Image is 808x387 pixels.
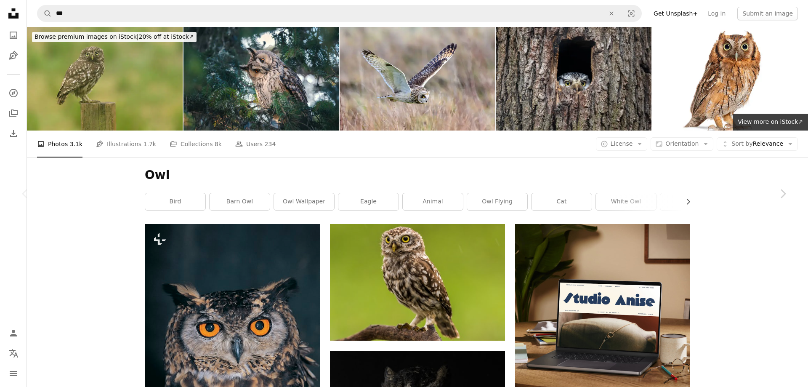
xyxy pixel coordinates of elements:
a: Log in [703,7,731,20]
img: Long-eared owl wildlife bird watching from a pine tree branch in a mystery wood [183,27,339,131]
a: Collections [5,105,22,122]
span: License [611,140,633,147]
a: Log in / Sign up [5,325,22,342]
a: eagle [338,193,399,210]
a: View more on iStock↗ [733,114,808,131]
a: animal [403,193,463,210]
a: barn owl [210,193,270,210]
button: Submit an image [737,7,798,20]
button: Clear [602,5,621,21]
a: a close up of an owl with orange eyes [145,353,320,361]
a: bird [145,193,205,210]
button: Orientation [651,137,713,151]
a: Get Unsplash+ [649,7,703,20]
span: Sort by [731,140,752,147]
a: Photos [5,27,22,44]
span: Orientation [665,140,699,147]
img: brown and white owl [330,224,505,341]
a: brown and white owl [330,278,505,286]
a: cat [532,193,592,210]
img: Northern hawk-owl [496,27,652,131]
a: fox [660,193,720,210]
img: Little Owl Stood On A Post [27,27,183,131]
span: 1.7k [144,139,156,149]
button: Visual search [621,5,641,21]
button: Sort byRelevance [717,137,798,151]
span: Browse premium images on iStock | [35,33,138,40]
form: Find visuals sitewide [37,5,642,22]
span: View more on iStock ↗ [738,118,803,125]
a: Explore [5,85,22,101]
a: Browse premium images on iStock|20% off at iStock↗ [27,27,202,47]
button: scroll list to the right [680,193,690,210]
a: Collections 8k [170,131,222,157]
h1: Owl [145,168,690,183]
span: 8k [215,139,222,149]
div: 20% off at iStock ↗ [32,32,197,42]
a: Users 234 [235,131,276,157]
button: Menu [5,365,22,382]
button: Search Unsplash [37,5,52,21]
span: Relevance [731,140,783,148]
img: Tropical screech owl, Megascops choliba, looking at the camera, isolated on white [652,27,808,131]
a: Illustrations [5,47,22,64]
a: Next [757,153,808,234]
a: owl flying [467,193,527,210]
button: License [596,137,648,151]
span: 234 [265,139,276,149]
button: Language [5,345,22,362]
a: Download History [5,125,22,142]
img: Short eared Owl [340,27,495,131]
a: Illustrations 1.7k [96,131,156,157]
a: owl wallpaper [274,193,334,210]
a: white owl [596,193,656,210]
